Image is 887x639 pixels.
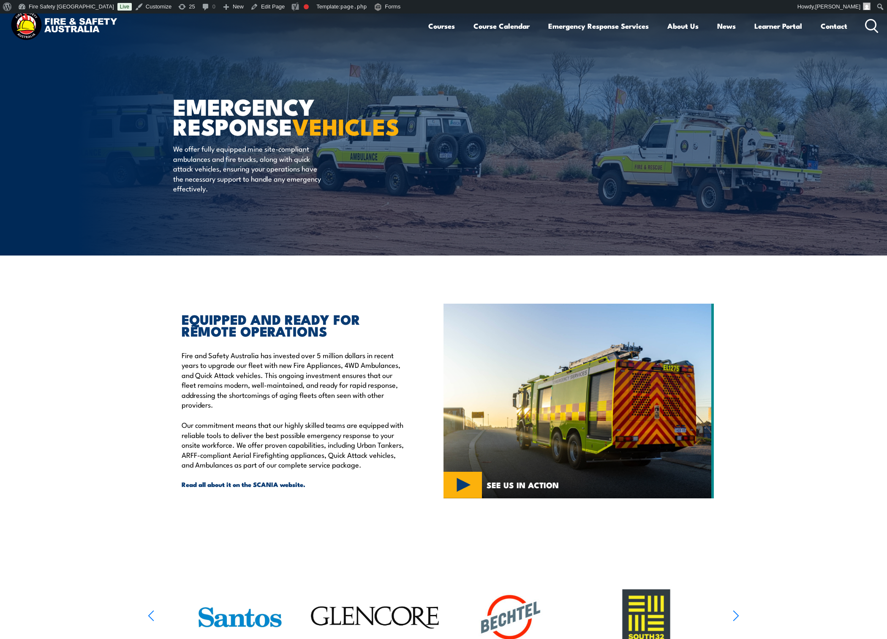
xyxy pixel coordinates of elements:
span: page.php [340,3,367,10]
a: News [717,15,736,37]
p: We offer fully equipped mine site-compliant ambulances and fire trucks, along with quick attack v... [173,144,327,193]
div: Focus keyphrase not set [304,4,309,9]
a: Learner Portal [754,15,802,37]
span: SEE US IN ACTION [487,481,559,489]
p: Fire and Safety Australia has invested over 5 million dollars in recent years to upgrade our flee... [182,350,405,409]
h1: EMERGENCY RESPONSE [173,96,382,136]
h2: EQUIPPED AND READY FOR REMOTE OPERATIONS [182,313,405,337]
p: Our commitment means that our highly skilled teams are equipped with reliable tools to deliver th... [182,420,405,469]
a: Live [117,3,132,11]
a: Courses [428,15,455,37]
span: [PERSON_NAME] [815,3,860,10]
a: Course Calendar [473,15,530,37]
a: Contact [821,15,847,37]
strong: VEHICLES [292,108,400,143]
a: About Us [667,15,699,37]
a: Emergency Response Services [548,15,649,37]
a: Read all about it on the SCANIA website. [182,480,405,489]
img: MERS VIDEO (3) [443,304,714,498]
